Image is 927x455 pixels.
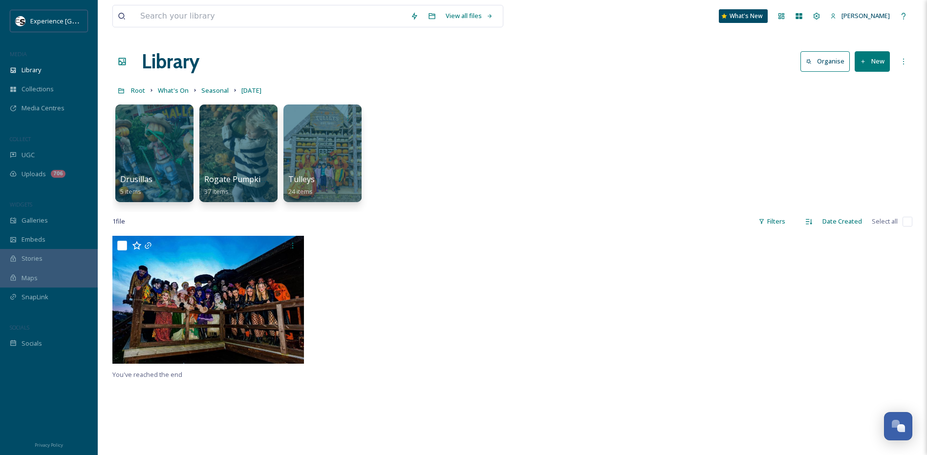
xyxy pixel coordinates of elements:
span: 5 items [120,187,141,196]
a: Library [142,47,199,76]
span: SOCIALS [10,324,29,331]
span: 1 file [112,217,125,226]
span: Socials [22,339,42,348]
span: Embeds [22,235,45,244]
span: Rogate Pumpkin patch [204,174,288,185]
a: What's New [719,9,768,23]
span: Root [131,86,145,95]
span: You've reached the end [112,370,182,379]
div: Filters [754,212,790,231]
a: Privacy Policy [35,438,63,450]
span: Collections [22,84,54,94]
span: [DATE] [241,86,261,95]
a: Tulleys24 items [288,175,315,196]
a: [DATE] [241,84,261,96]
span: 24 items [288,187,313,196]
a: [PERSON_NAME] [825,6,895,25]
span: COLLECT [10,135,31,143]
span: Stories [22,254,43,263]
a: Drusillas5 items [120,175,152,196]
a: Rogate Pumpkin patch37 items [204,175,288,196]
span: Privacy Policy [35,442,63,448]
span: Maps [22,273,38,283]
a: View all files [441,6,498,25]
a: Organise [800,51,855,71]
span: Galleries [22,216,48,225]
span: Tulleys [288,174,315,185]
span: [PERSON_NAME] [841,11,890,20]
span: SnapLink [22,292,48,302]
span: UGC [22,150,35,160]
div: 706 [51,170,65,178]
span: What's On [158,86,189,95]
span: 37 items [204,187,229,196]
button: New [855,51,890,71]
a: Seasonal [201,84,229,96]
a: What's On [158,84,189,96]
span: WIDGETS [10,201,32,208]
span: Select all [872,217,898,226]
img: halloween tulleys shoktober.jpg [112,236,304,364]
img: WSCC%20ES%20Socials%20Icon%20-%20Secondary%20-%20Black.jpg [16,16,25,26]
span: Media Centres [22,103,65,113]
span: MEDIA [10,50,27,58]
button: Open Chat [884,412,912,440]
button: Organise [800,51,850,71]
span: Experience [GEOGRAPHIC_DATA] [30,16,127,25]
span: Uploads [22,169,46,179]
span: Drusillas [120,174,152,185]
a: Root [131,84,145,96]
div: Date Created [818,212,867,231]
input: Search your library [135,5,406,27]
span: Seasonal [201,86,229,95]
span: Library [22,65,41,75]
